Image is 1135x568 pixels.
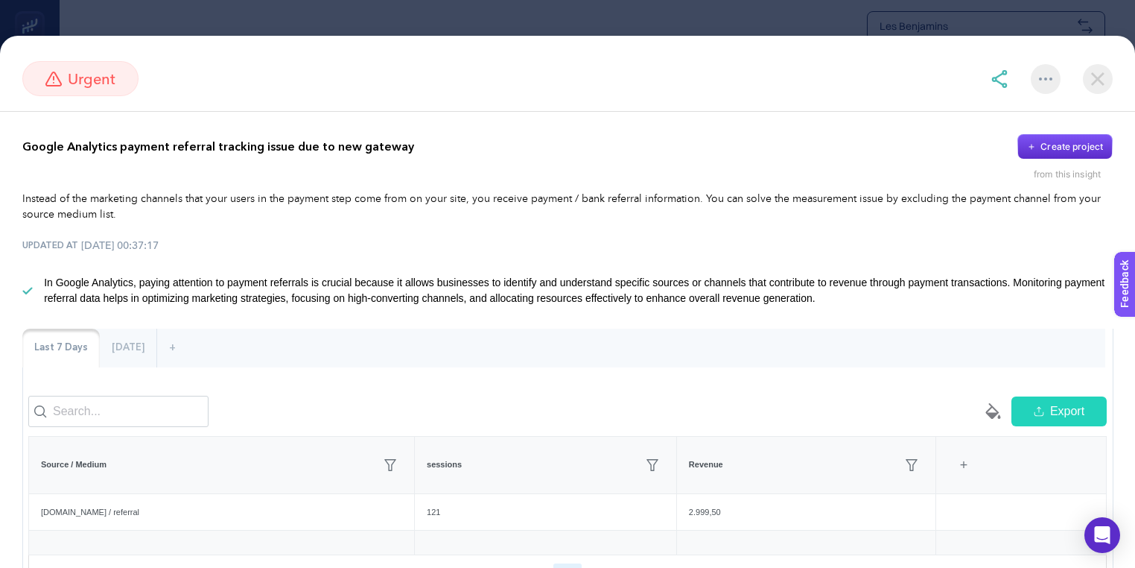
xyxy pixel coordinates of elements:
[9,4,57,16] span: Feedback
[427,458,462,471] span: sessions
[22,287,33,294] img: list-check
[1050,403,1084,420] span: Export
[68,68,115,90] span: urgent
[22,239,78,251] span: UPDATED AT
[1017,134,1113,160] button: Create project
[1034,168,1113,180] div: from this insight
[22,138,414,156] p: Google Analytics payment referral tracking issue due to new gateway
[29,494,414,531] div: [DOMAIN_NAME] / referral
[157,329,188,367] div: +
[1040,141,1103,153] div: Create project
[1084,517,1120,553] div: Open Intercom Messenger
[689,458,723,471] span: Revenue
[677,494,935,531] div: 2.999,50
[100,329,156,367] div: [DATE]
[948,449,960,482] div: 3 items selected
[991,70,1008,88] img: share
[41,458,106,471] span: Source / Medium
[44,275,1113,306] p: In Google Analytics, paying attention to payment referrals is crucial because it allows businesse...
[1011,397,1107,426] button: Export
[28,396,209,427] input: Search...
[45,72,62,86] img: urgent
[22,329,100,367] div: Last 7 Days
[950,449,978,482] div: +
[1083,64,1113,94] img: close-dialog
[22,192,1113,223] p: Instead of the marketing channels that your users in the payment step come from on your site, you...
[415,494,676,531] div: 121
[1039,78,1052,81] img: More options
[81,238,159,253] time: [DATE] 00:37:17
